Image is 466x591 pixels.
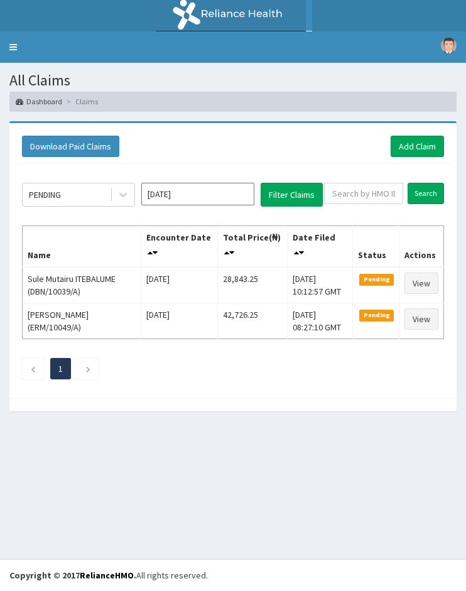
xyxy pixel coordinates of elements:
[399,225,443,267] th: Actions
[391,136,444,157] a: Add Claim
[261,183,323,207] button: Filter Claims
[324,183,403,204] input: Search by HMO ID
[353,225,399,267] th: Status
[287,225,353,267] th: Date Filed
[408,183,444,204] input: Search
[85,363,91,374] a: Next page
[217,303,287,339] td: 42,726.25
[359,310,394,321] span: Pending
[141,183,254,205] input: Select Month and Year
[29,188,61,201] div: PENDING
[80,570,134,581] a: RelianceHMO
[141,225,217,267] th: Encounter Date
[22,136,119,157] button: Download Paid Claims
[16,96,62,107] a: Dashboard
[217,267,287,303] td: 28,843.25
[30,363,36,374] a: Previous page
[9,570,136,581] strong: Copyright © 2017 .
[23,267,141,303] td: Sule Mutairu ITEBALUME (DBN/10039/A)
[141,303,217,339] td: [DATE]
[404,273,438,294] a: View
[287,303,353,339] td: [DATE] 08:27:10 GMT
[23,225,141,267] th: Name
[141,267,217,303] td: [DATE]
[63,96,98,107] li: Claims
[217,225,287,267] th: Total Price(₦)
[404,308,438,330] a: View
[359,274,394,285] span: Pending
[9,72,457,89] h1: All Claims
[58,363,63,374] a: Page 1 is your current page
[23,303,141,339] td: [PERSON_NAME] (ERM/10049/A)
[441,38,457,53] img: User Image
[287,267,353,303] td: [DATE] 10:12:57 GMT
